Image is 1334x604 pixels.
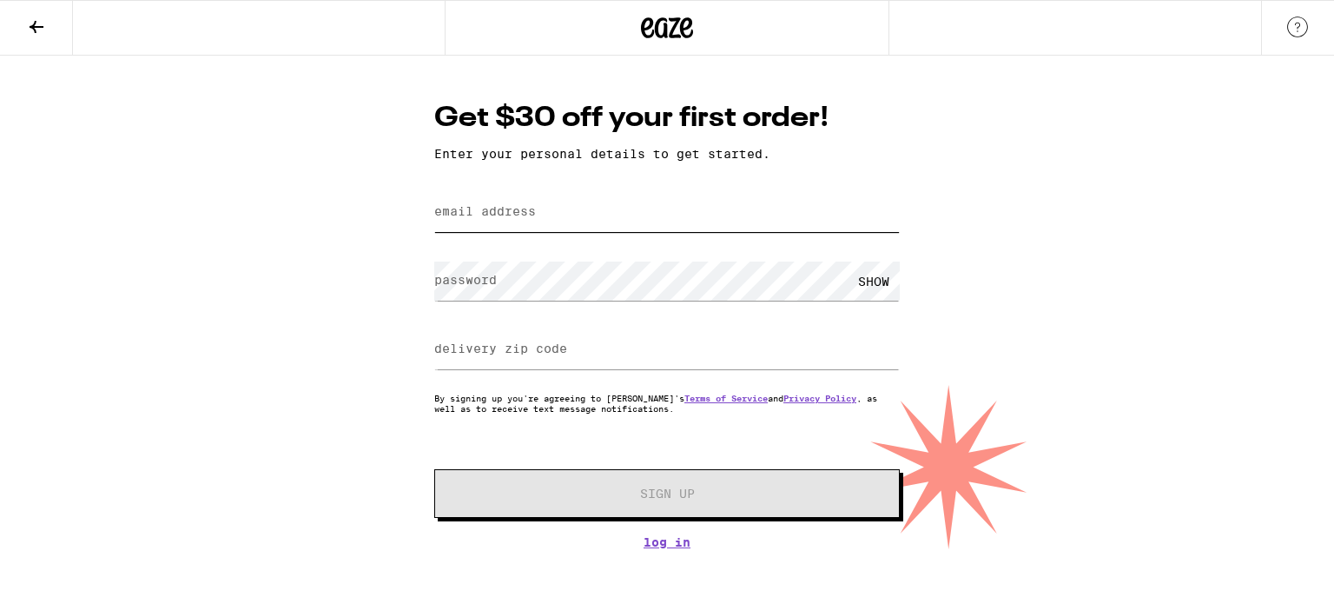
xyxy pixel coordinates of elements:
p: Enter your personal details to get started. [434,147,900,161]
label: delivery zip code [434,342,567,355]
label: password [434,273,497,287]
div: SHOW [848,262,900,301]
h1: Get $30 off your first order! [434,99,900,138]
a: Terms of Service [684,393,768,403]
input: delivery zip code [434,330,900,369]
label: email address [434,204,536,218]
a: Privacy Policy [783,393,856,403]
a: Log In [434,535,900,549]
span: Sign Up [640,488,695,500]
input: email address [434,193,900,232]
button: Sign Up [434,469,900,518]
p: By signing up you're agreeing to [PERSON_NAME]'s and , as well as to receive text message notific... [434,393,900,414]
